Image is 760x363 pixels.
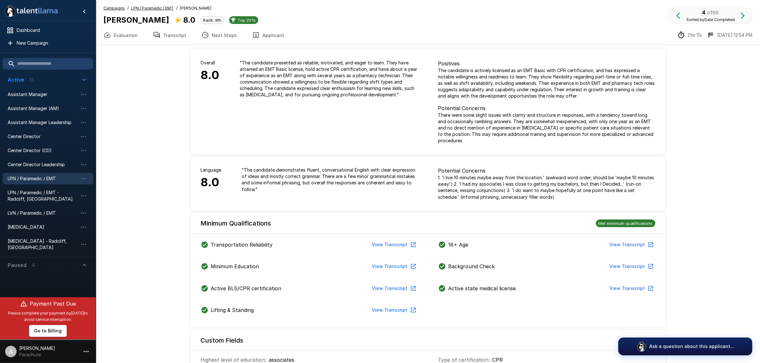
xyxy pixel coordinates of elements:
p: Potential Concerns [438,167,655,174]
h6: Minimum Qualifications [201,218,271,228]
p: Transportation Reliability [211,241,273,248]
span: Met minimum qualifications [596,221,655,226]
button: View Transcript [370,239,418,251]
u: LPN / Paramedic / EMT [131,6,174,11]
span: / [176,5,177,11]
button: Ask a question about this applicant... [618,337,752,355]
p: Active BLS/CPR certification [211,285,282,292]
u: Campaigns [103,6,125,11]
p: 18+ Age [448,241,469,248]
button: Transcript [145,26,194,44]
p: Positives [438,60,655,67]
button: Next Steps [194,26,245,44]
span: Top 25% [235,18,258,23]
p: Active state medical license [448,285,516,292]
h6: 8.0 [201,66,220,85]
button: Applicant [245,26,292,44]
b: [PERSON_NAME] [103,15,169,25]
b: 8.0 [183,15,195,25]
p: " The candidate demonstrates fluent, conversational English with clear expression of ideas and mo... [242,167,418,192]
p: " The candidate presented as reliable, motivated, and eager to learn. They have attained an EMT B... [240,60,418,98]
span: / [127,5,129,11]
button: View Transcript [370,261,418,272]
p: Minimum Education [211,263,259,270]
p: There were some slight issues with clarity and structure in responses, with a tendency toward lon... [438,112,655,144]
span: Rank: 9th [201,18,224,23]
button: View Transcript [370,283,418,294]
p: Overall [201,60,220,66]
img: logo_glasses@2x.png [636,341,647,352]
button: View Transcript [607,239,655,251]
button: View Transcript [607,261,655,272]
span: [PERSON_NAME] [180,5,211,11]
button: View Transcript [370,304,418,316]
span: Sorted by Date Completed [686,17,735,22]
p: The candidate is actively licensed as an EMT Basic with CPR certification, and has expressed a no... [438,67,655,99]
p: Potential Concerns [438,104,655,112]
p: 21m 11s [688,32,702,38]
span: of 66 [707,9,719,16]
div: The date and time when the interview was completed [707,31,752,39]
button: View Transcript [607,283,655,294]
h6: 8.0 [201,173,222,192]
p: Ask a question about this applicant... [649,343,734,350]
p: Background Check [448,263,495,270]
p: [DATE] 12:54 PM [717,32,752,38]
h6: Custom Fields [201,335,244,345]
p: 1. 'I live 10 minutes maybe away from the location.' (awkward word order; should be 'maybe 10 min... [438,174,655,200]
button: Evaluation [96,26,145,44]
p: Language [201,167,222,173]
div: The time between starting and completing the interview [677,31,702,39]
p: Lifting & Standing [211,306,254,314]
b: 4 [702,9,706,16]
